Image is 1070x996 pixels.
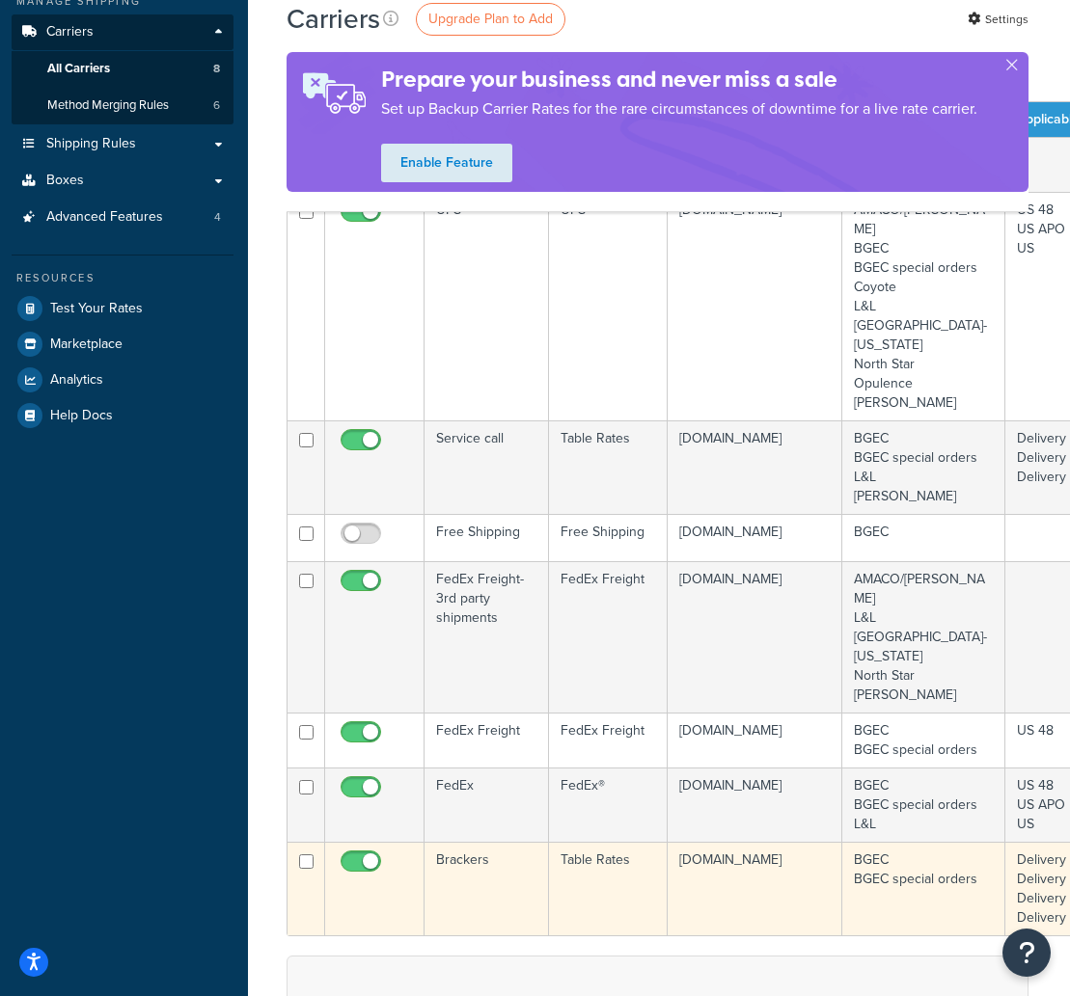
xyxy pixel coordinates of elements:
a: Upgrade Plan to Add [416,3,565,36]
span: Boxes [46,173,84,189]
td: [DOMAIN_NAME] [668,420,842,514]
span: Upgrade Plan to Add [428,9,553,29]
td: BGEC BGEC special orders [842,713,1005,767]
a: Shipping Rules [12,126,233,162]
button: Open Resource Center [1002,929,1051,977]
td: [DOMAIN_NAME] [668,192,842,420]
span: Shipping Rules [46,136,136,152]
td: Free Shipping [549,514,668,561]
a: Boxes [12,163,233,199]
td: FedEx Freight [549,561,668,713]
img: ad-rules-rateshop-fe6ec290ccb7230408bd80ed9643f0289d75e0ffd9eb532fc0e269fcd187b520.png [287,52,381,134]
a: Help Docs [12,398,233,433]
span: Marketplace [50,336,123,353]
a: All Carriers 8 [12,51,233,87]
span: Carriers [46,24,94,40]
td: Service call [425,420,549,514]
td: FedEx Freight [549,713,668,767]
td: Brackers [425,842,549,935]
td: UPS® [549,192,668,420]
span: 8 [213,61,220,77]
span: All Carriers [47,61,110,77]
td: Table Rates [549,420,668,514]
h4: Prepare your business and never miss a sale [381,64,977,95]
li: All Carriers [12,51,233,87]
td: BGEC BGEC special orders L&L [842,767,1005,842]
td: [DOMAIN_NAME] [668,842,842,935]
td: [DOMAIN_NAME] [668,561,842,713]
span: 6 [213,97,220,114]
td: AMACO/[PERSON_NAME] L&L [GEOGRAPHIC_DATA]-[US_STATE] North Star [PERSON_NAME] [842,561,1005,713]
span: Test Your Rates [50,301,143,317]
li: Method Merging Rules [12,88,233,123]
td: BGEC [842,514,1005,561]
td: BGEC BGEC special orders L&L [PERSON_NAME] [842,420,1005,514]
td: FedEx [425,767,549,842]
a: Method Merging Rules 6 [12,88,233,123]
p: Set up Backup Carrier Rates for the rare circumstances of downtime for a live rate carrier. [381,95,977,122]
td: [DOMAIN_NAME] [668,767,842,842]
a: Analytics [12,363,233,397]
a: Carriers [12,14,233,50]
a: Marketplace [12,327,233,362]
li: Advanced Features [12,200,233,235]
span: 4 [214,209,221,226]
span: Advanced Features [46,209,163,226]
span: Analytics [50,372,103,389]
div: Resources [12,270,233,286]
td: FedEx Freight [425,713,549,767]
td: BGEC BGEC special orders [842,842,1005,935]
td: AMACO/[PERSON_NAME] BGEC BGEC special orders Coyote L&L [GEOGRAPHIC_DATA]-[US_STATE] North Star O... [842,192,1005,420]
li: Carriers [12,14,233,124]
td: FedEx® [549,767,668,842]
span: Method Merging Rules [47,97,169,114]
td: [DOMAIN_NAME] [668,514,842,561]
a: Enable Feature [381,144,512,182]
td: Table Rates [549,842,668,935]
span: Help Docs [50,408,113,424]
td: Free Shipping [425,514,549,561]
a: Settings [968,6,1029,33]
td: FedEx Freight- 3rd party shipments [425,561,549,713]
a: Advanced Features 4 [12,200,233,235]
td: UPS [425,192,549,420]
td: [DOMAIN_NAME] [668,713,842,767]
a: Test Your Rates [12,291,233,326]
